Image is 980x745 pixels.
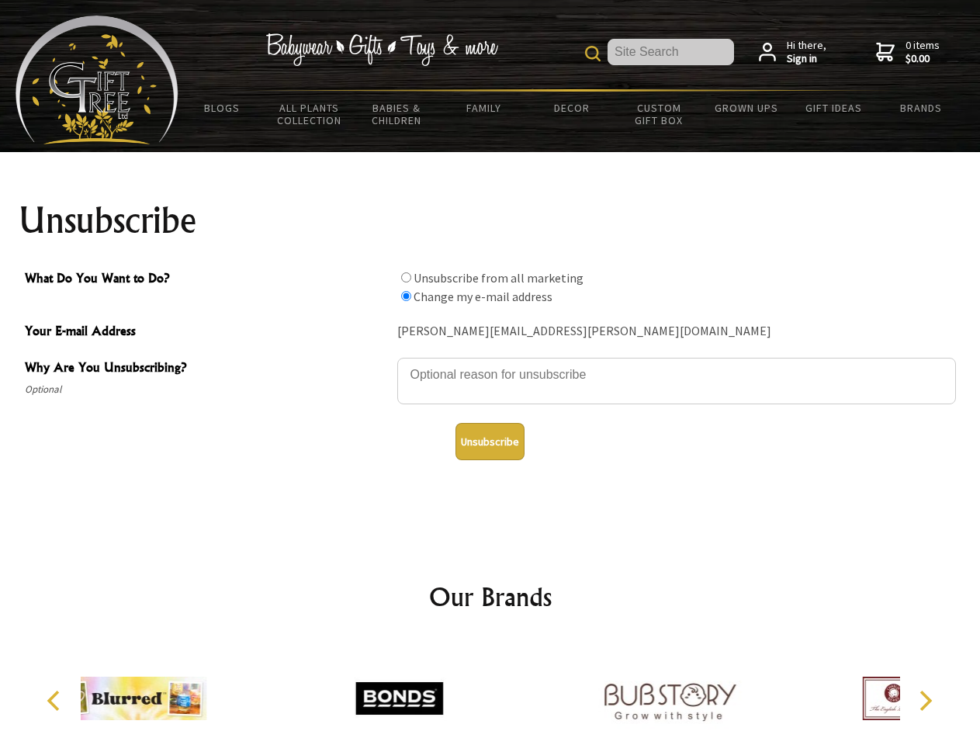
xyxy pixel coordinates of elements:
a: BLOGS [178,92,266,124]
button: Next [908,684,942,718]
a: Gift Ideas [790,92,878,124]
img: Babywear - Gifts - Toys & more [265,33,498,66]
span: Why Are You Unsubscribing? [25,358,390,380]
span: 0 items [906,38,940,66]
span: Your E-mail Address [25,321,390,344]
h1: Unsubscribe [19,202,962,239]
span: What Do You Want to Do? [25,269,390,291]
a: Babies & Children [353,92,441,137]
h2: Our Brands [31,578,950,615]
img: Babyware - Gifts - Toys and more... [16,16,178,144]
input: What Do You Want to Do? [401,272,411,282]
input: What Do You Want to Do? [401,291,411,301]
a: 0 items$0.00 [876,39,940,66]
span: Optional [25,380,390,399]
div: [PERSON_NAME][EMAIL_ADDRESS][PERSON_NAME][DOMAIN_NAME] [397,320,956,344]
button: Unsubscribe [455,423,525,460]
textarea: Why Are You Unsubscribing? [397,358,956,404]
a: Family [441,92,528,124]
span: Hi there, [787,39,826,66]
label: Change my e-mail address [414,289,552,304]
input: Site Search [608,39,734,65]
a: Hi there,Sign in [759,39,826,66]
button: Previous [39,684,73,718]
img: product search [585,46,601,61]
label: Unsubscribe from all marketing [414,270,583,286]
a: Decor [528,92,615,124]
strong: $0.00 [906,52,940,66]
a: All Plants Collection [266,92,354,137]
strong: Sign in [787,52,826,66]
a: Grown Ups [702,92,790,124]
a: Custom Gift Box [615,92,703,137]
a: Brands [878,92,965,124]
